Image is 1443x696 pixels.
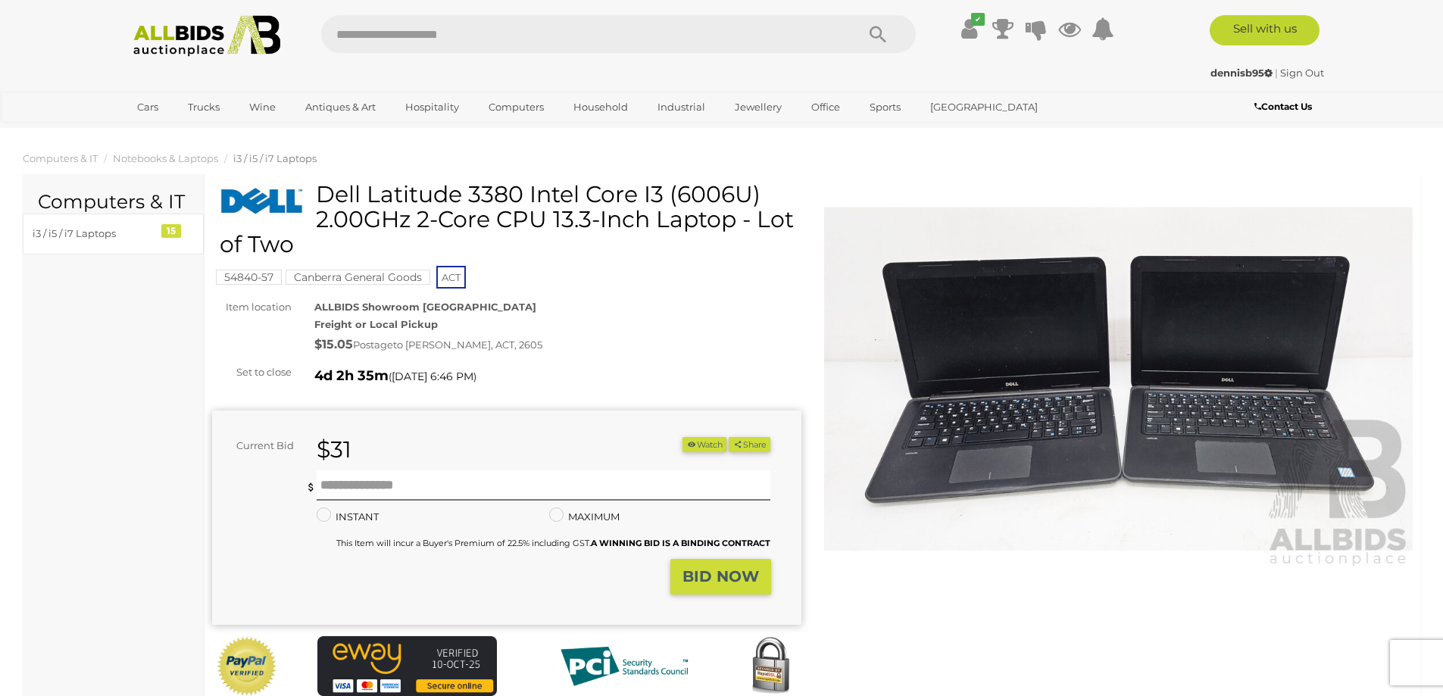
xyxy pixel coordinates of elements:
span: to [PERSON_NAME], ACT, 2605 [393,339,542,351]
a: i3 / i5 / i7 Laptops [233,152,317,164]
a: Sports [860,95,910,120]
a: Jewellery [725,95,792,120]
img: eWAY Payment Gateway [317,636,497,696]
strong: 4d 2h 35m [314,367,389,384]
div: Postage [314,334,801,356]
div: Current Bid [212,437,305,454]
a: Trucks [178,95,230,120]
a: dennisb95 [1210,67,1275,79]
small: This Item will incur a Buyer's Premium of 22.5% including GST. [336,538,770,548]
strong: dennisb95 [1210,67,1273,79]
a: Household [564,95,638,120]
span: | [1275,67,1278,79]
button: Share [729,437,770,453]
li: Watch this item [682,437,726,453]
a: Industrial [648,95,715,120]
a: 54840-57 [216,271,282,283]
mark: Canberra General Goods [286,270,430,285]
a: Cars [127,95,168,120]
a: Hospitality [395,95,469,120]
mark: 54840-57 [216,270,282,285]
a: ✔ [958,15,981,42]
label: MAXIMUM [549,508,620,526]
a: i3 / i5 / i7 Laptops 15 [23,214,204,254]
button: BID NOW [670,559,771,595]
a: Canberra General Goods [286,271,430,283]
strong: ALLBIDS Showroom [GEOGRAPHIC_DATA] [314,301,536,313]
strong: $31 [317,435,351,463]
a: Sell with us [1210,15,1320,45]
a: Wine [239,95,286,120]
a: Notebooks & Laptops [113,152,218,164]
h1: Dell Latitude 3380 Intel Core I3 (6006U) 2.00GHz 2-Core CPU 13.3-Inch Laptop - Lot of Two [220,182,798,257]
a: Sign Out [1280,67,1324,79]
span: [DATE] 6:46 PM [392,370,473,383]
a: Computers & IT [23,152,98,164]
img: Allbids.com.au [125,15,289,57]
img: Dell Latitude 3380 Intel Core I3 (6006U) 2.00GHz 2-Core CPU 13.3-Inch Laptop - Lot of Two [824,189,1413,569]
div: i3 / i5 / i7 Laptops [33,225,158,242]
strong: BID NOW [682,567,759,585]
i: ✔ [971,13,985,26]
a: Computers [479,95,554,120]
a: Antiques & Art [295,95,386,120]
a: Contact Us [1254,98,1316,115]
strong: $15.05 [314,337,353,351]
div: Set to close [201,364,303,381]
span: ( ) [389,370,476,382]
b: Contact Us [1254,101,1312,112]
img: Dell Latitude 3380 Intel Core I3 (6006U) 2.00GHz 2-Core CPU 13.3-Inch Laptop - Lot of Two [220,186,305,217]
b: A WINNING BID IS A BINDING CONTRACT [591,538,770,548]
button: Search [840,15,916,53]
strong: Freight or Local Pickup [314,318,438,330]
div: 15 [161,224,181,238]
label: INSTANT [317,508,379,526]
a: [GEOGRAPHIC_DATA] [920,95,1048,120]
div: Item location [201,298,303,316]
h2: Computers & IT [38,192,189,213]
button: Watch [682,437,726,453]
a: Office [801,95,850,120]
span: ACT [436,266,466,289]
